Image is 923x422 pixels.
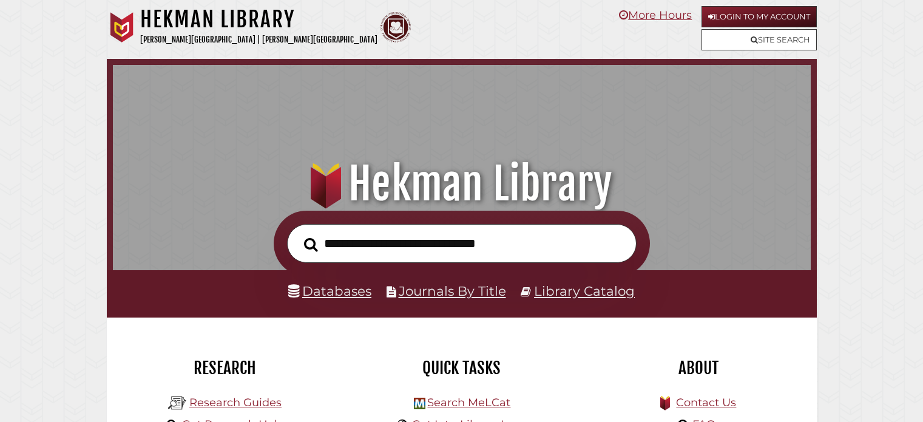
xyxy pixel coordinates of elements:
[189,396,282,409] a: Research Guides
[353,358,571,378] h2: Quick Tasks
[116,358,334,378] h2: Research
[534,283,635,299] a: Library Catalog
[140,6,377,33] h1: Hekman Library
[702,6,817,27] a: Login to My Account
[288,283,371,299] a: Databases
[414,398,425,409] img: Hekman Library Logo
[619,9,692,22] a: More Hours
[298,234,324,255] button: Search
[702,29,817,50] a: Site Search
[304,237,318,251] i: Search
[107,12,137,43] img: Calvin University
[676,396,736,409] a: Contact Us
[399,283,506,299] a: Journals By Title
[126,157,796,211] h1: Hekman Library
[168,394,186,412] img: Hekman Library Logo
[140,33,377,47] p: [PERSON_NAME][GEOGRAPHIC_DATA] | [PERSON_NAME][GEOGRAPHIC_DATA]
[427,396,510,409] a: Search MeLCat
[380,12,411,43] img: Calvin Theological Seminary
[589,358,808,378] h2: About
